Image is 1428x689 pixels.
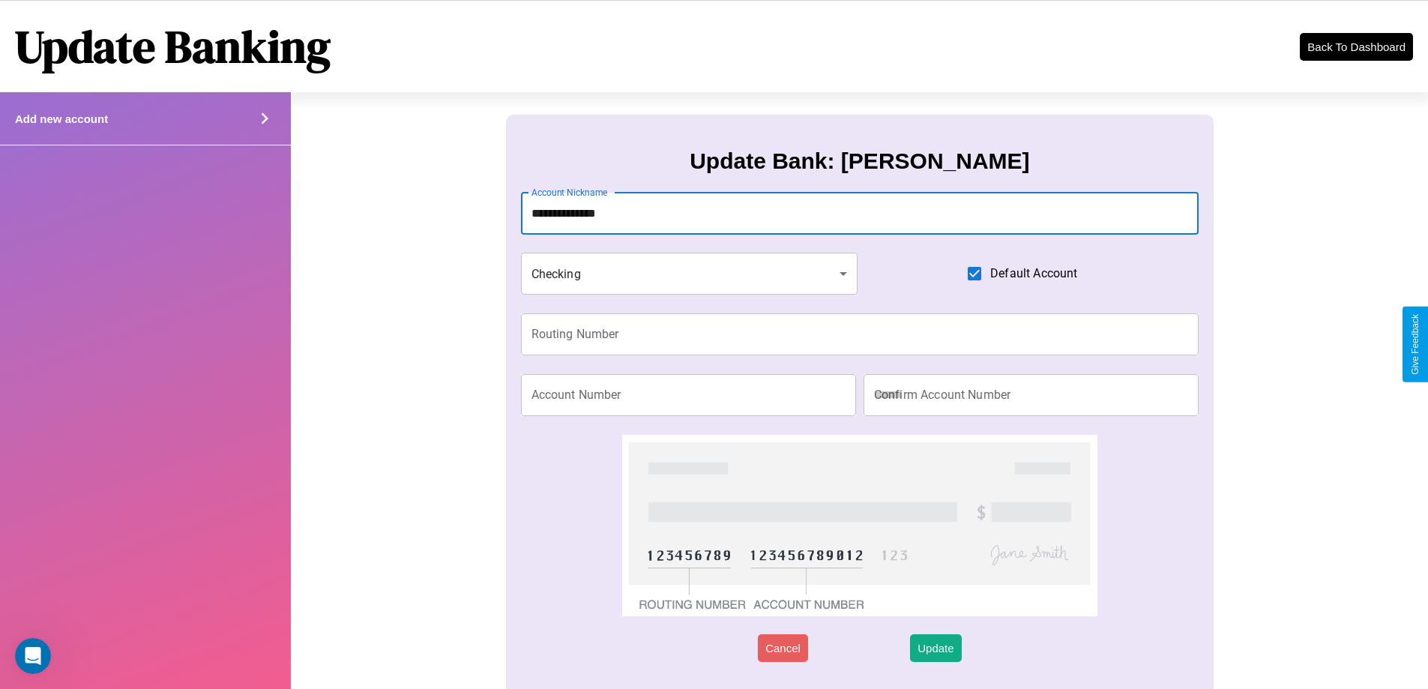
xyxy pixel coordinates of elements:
label: Account Nickname [531,186,608,199]
h4: Add new account [15,112,108,125]
img: check [622,435,1097,616]
button: Cancel [758,634,808,662]
h1: Update Banking [15,16,331,77]
div: Checking [521,253,858,295]
iframe: Intercom live chat [15,638,51,674]
button: Back To Dashboard [1300,33,1413,61]
div: Give Feedback [1410,314,1421,375]
span: Default Account [990,265,1077,283]
button: Update [910,634,961,662]
h3: Update Bank: [PERSON_NAME] [690,148,1029,174]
